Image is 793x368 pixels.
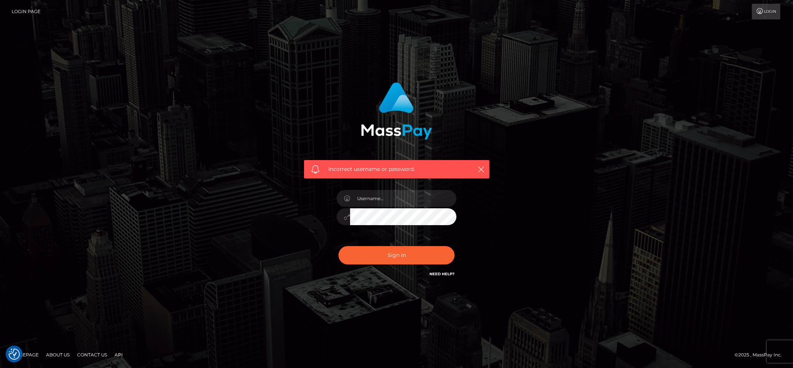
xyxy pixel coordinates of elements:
a: Login Page [12,4,40,19]
a: API [112,349,126,361]
a: Login [752,4,780,19]
button: Sign in [338,246,455,264]
a: Homepage [8,349,42,361]
a: Need Help? [429,272,455,276]
button: Consent Preferences [9,349,20,360]
img: MassPay Login [361,82,432,139]
div: © 2025 , MassPay Inc. [735,351,787,359]
input: Username... [350,190,456,207]
a: Contact Us [74,349,110,361]
a: About Us [43,349,73,361]
span: Incorrect username or password. [328,165,465,173]
img: Revisit consent button [9,349,20,360]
